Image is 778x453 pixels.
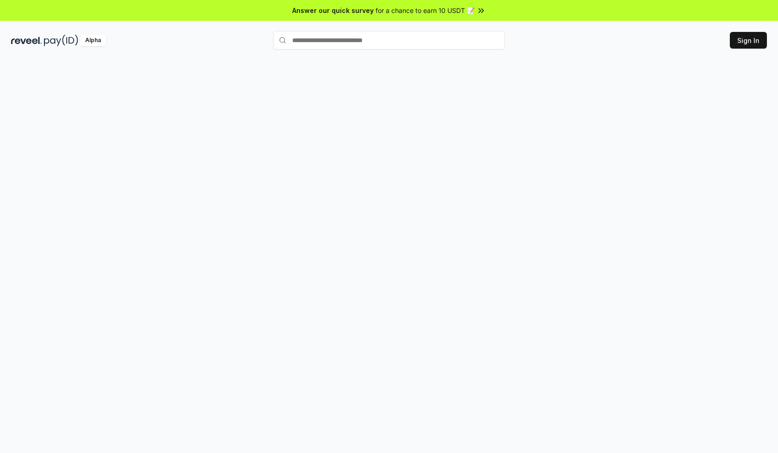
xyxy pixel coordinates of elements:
[730,32,767,49] button: Sign In
[44,35,78,46] img: pay_id
[292,6,374,15] span: Answer our quick survey
[11,35,42,46] img: reveel_dark
[80,35,106,46] div: Alpha
[376,6,475,15] span: for a chance to earn 10 USDT 📝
